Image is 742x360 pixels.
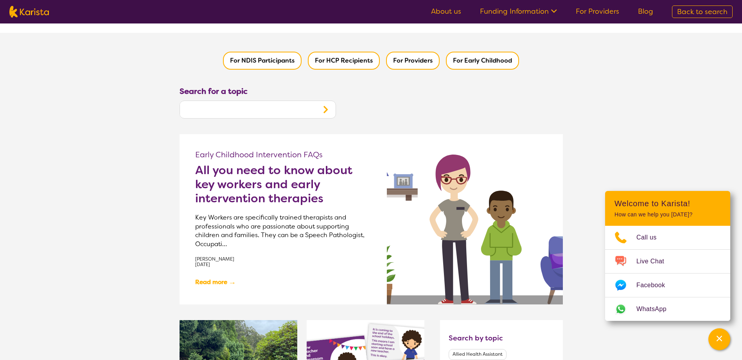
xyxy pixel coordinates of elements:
[195,213,371,248] p: Key Workers are specifically trained therapists and professionals who are passionate about suppor...
[449,333,503,343] h4: Search by topic
[315,101,336,118] button: Search
[636,256,674,267] span: Live Chat
[672,5,733,18] a: Back to search
[605,226,730,321] ul: Choose channel
[180,85,248,97] label: Search for a topic
[614,211,721,218] p: How can we help you [DATE]?
[386,52,440,70] button: Filter by Providers
[228,275,236,289] span: →
[308,52,380,70] button: Filter by HCP Recipients
[9,6,49,18] img: Karista logo
[636,303,676,315] span: WhatsApp
[387,134,563,304] img: All you need to know about key workers and early intervention therapies
[195,163,371,205] a: All you need to know about key workers and early intervention therapies
[223,52,302,70] button: Filter by NDIS Participants
[195,275,236,289] a: Read more→
[614,199,721,208] h2: Welcome to Karista!
[638,7,653,16] a: Blog
[195,256,371,268] p: [PERSON_NAME] [DATE]
[636,279,674,291] span: Facebook
[605,191,730,321] div: Channel Menu
[708,328,730,350] button: Channel Menu
[195,150,371,159] p: Early Childhood Intervention FAQs
[576,7,619,16] a: For Providers
[480,7,557,16] a: Funding Information
[636,232,666,243] span: Call us
[446,52,519,70] button: Filter by Early Childhood
[449,349,507,360] button: Filter by Allied Health Assistant
[605,297,730,321] a: Web link opens in a new tab.
[677,7,728,16] span: Back to search
[431,7,461,16] a: About us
